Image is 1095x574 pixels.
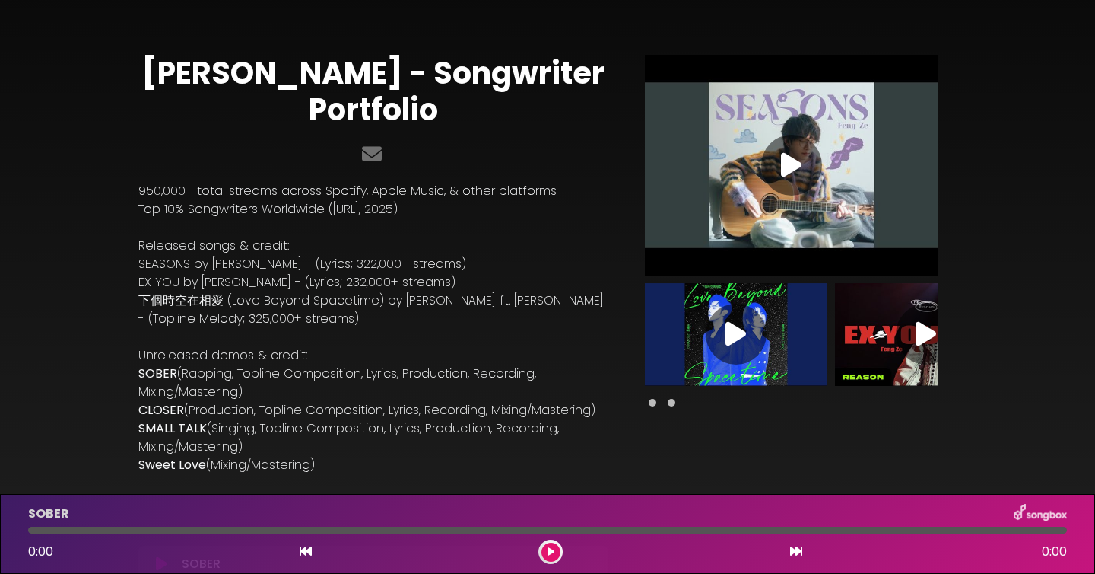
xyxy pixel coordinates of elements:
[138,200,608,218] p: Top 10% Songwriters Worldwide ([URL], 2025)
[645,283,827,386] img: Video Thumbnail
[28,543,53,560] span: 0:00
[138,55,608,128] h1: [PERSON_NAME] - Songwriter Portfolio
[138,456,206,474] strong: Sweet Love
[138,456,608,474] p: (Mixing/Mastering)
[138,255,608,273] p: SEASONS by [PERSON_NAME] - (Lyrics; 322,000+ streams)
[645,55,938,276] img: Video Thumbnail
[138,292,608,328] p: 下個時空在相愛 (Love Beyond Spacetime) by [PERSON_NAME] ft. [PERSON_NAME] - (Topline Melody; 325,000+ st...
[138,365,608,401] p: (Rapping, Topline Composition, Lyrics, Production, Recording, Mixing/Mastering)
[1014,504,1067,524] img: songbox-logo-white.png
[138,401,184,419] strong: CLOSER
[138,273,608,292] p: EX YOU by [PERSON_NAME] - (Lyrics; 232,000+ streams)
[138,182,608,200] p: 950,000+ total streams across Spotify, Apple Music, & other platforms
[138,365,177,382] strong: SOBER
[138,346,608,365] p: Unreleased demos & credit:
[138,419,207,437] strong: SMALL TALK
[1042,543,1067,561] span: 0:00
[138,237,608,255] p: Released songs & credit:
[835,283,1017,386] img: Video Thumbnail
[138,419,608,456] p: (Singing, Topline Composition, Lyrics, Production, Recording, Mixing/Mastering)
[28,505,69,523] p: SOBER
[138,401,608,419] p: (Production, Topline Composition, Lyrics, Recording, Mixing/Mastering)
